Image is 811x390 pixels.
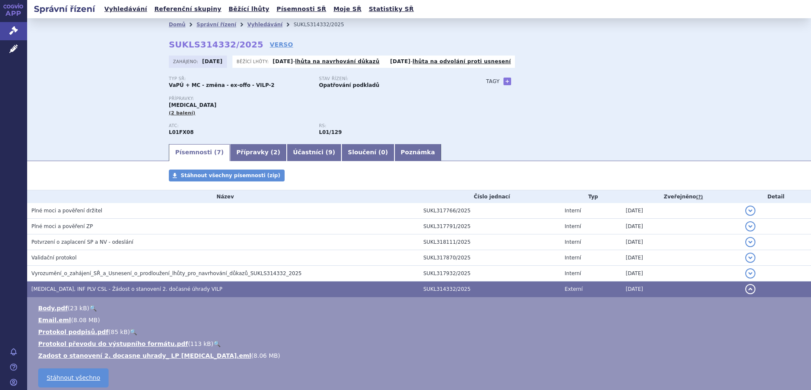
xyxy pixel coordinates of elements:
[621,250,741,266] td: [DATE]
[621,190,741,203] th: Zveřejněno
[413,58,511,64] a: lhůta na odvolání proti usnesení
[390,58,411,64] strong: [DATE]
[31,223,93,229] span: Plné moci a pověření ZP
[319,82,379,88] strong: Opatřování podkladů
[419,219,560,234] td: SUKL317791/2025
[38,329,109,335] a: Protokol podpisů.pdf
[381,149,385,156] span: 0
[202,58,223,64] strong: [DATE]
[621,281,741,297] td: [DATE]
[254,352,278,359] span: 8.06 MB
[319,123,461,128] p: RS:
[503,78,511,85] a: +
[745,284,755,294] button: detail
[419,203,560,219] td: SUKL317766/2025
[419,281,560,297] td: SUKL314332/2025
[745,221,755,231] button: detail
[102,3,150,15] a: Vyhledávání
[560,190,621,203] th: Typ
[741,190,811,203] th: Detail
[38,351,803,360] li: ( )
[230,144,286,161] a: Přípravky (2)
[565,286,582,292] span: Externí
[31,239,133,245] span: Potvrzení o zaplacení SP a NV - odeslání
[366,3,416,15] a: Statistiky SŘ
[38,340,188,347] a: Protokol převodu do výstupního formátu.pdf
[169,129,194,135] strong: ELOTUZUMAB
[621,203,741,219] td: [DATE]
[331,3,364,15] a: Moje SŘ
[394,144,442,161] a: Poznámka
[169,82,274,88] strong: VaPÚ + MC - změna - ex-offo - VILP-2
[169,110,196,116] span: (2 balení)
[419,266,560,281] td: SUKL317932/2025
[217,149,221,156] span: 7
[89,305,97,312] a: 🔍
[38,304,803,312] li: ( )
[38,340,803,348] li: ( )
[38,328,803,336] li: ( )
[745,253,755,263] button: detail
[237,58,271,65] span: Běžící lhůty:
[273,58,293,64] strong: [DATE]
[38,368,109,387] a: Stáhnout všechno
[745,237,755,247] button: detail
[565,239,581,245] span: Interní
[419,190,560,203] th: Číslo jednací
[38,305,68,312] a: Body.pdf
[319,76,461,81] p: Stav řízení:
[294,18,355,31] li: SUKLS314332/2025
[274,3,329,15] a: Písemnosti SŘ
[130,329,137,335] a: 🔍
[319,129,342,135] strong: elotuzumab
[27,3,102,15] h2: Správní řízení
[295,58,380,64] a: lhůta na navrhování důkazů
[745,206,755,216] button: detail
[169,39,263,50] strong: SUKLS314332/2025
[696,194,703,200] abbr: (?)
[38,316,803,324] li: ( )
[390,58,511,65] p: -
[111,329,128,335] span: 85 kB
[745,268,755,279] button: detail
[196,22,236,28] a: Správní řízení
[27,190,419,203] th: Název
[169,170,285,181] a: Stáhnout všechny písemnosti (zip)
[247,22,282,28] a: Vyhledávání
[73,317,98,323] span: 8.08 MB
[169,22,185,28] a: Domů
[226,3,272,15] a: Běžící lhůty
[181,173,280,178] span: Stáhnout všechny písemnosti (zip)
[621,219,741,234] td: [DATE]
[31,286,222,292] span: EMPLICITI, INF PLV CSL - Žádost o stanovení 2. dočasné úhrady VILP
[38,352,251,359] a: Zadost o stanovení 2. docasne uhrady_ LP [MEDICAL_DATA].eml
[38,317,71,323] a: Email.eml
[173,58,200,65] span: Zahájeno:
[31,270,302,276] span: Vyrozumění_o_zahájení_SŘ_a_Usnesení_o_prodloužení_lhůty_pro_navrhování_důkazů_SUKLS314332_2025
[169,123,310,128] p: ATC:
[169,102,216,108] span: [MEDICAL_DATA]
[152,3,224,15] a: Referenční skupiny
[169,76,310,81] p: Typ SŘ:
[190,340,211,347] span: 113 kB
[341,144,394,161] a: Sloučení (0)
[621,234,741,250] td: [DATE]
[274,149,278,156] span: 2
[621,266,741,281] td: [DATE]
[565,208,581,214] span: Interní
[486,76,500,86] h3: Tagy
[419,250,560,266] td: SUKL317870/2025
[287,144,341,161] a: Účastníci (9)
[31,255,77,261] span: Validační protokol
[565,270,581,276] span: Interní
[419,234,560,250] td: SUKL318111/2025
[31,208,102,214] span: Plné moci a pověření držitel
[328,149,333,156] span: 9
[565,223,581,229] span: Interní
[270,40,293,49] a: VERSO
[169,144,230,161] a: Písemnosti (7)
[213,340,221,347] a: 🔍
[169,96,469,101] p: Přípravky:
[273,58,380,65] p: -
[70,305,87,312] span: 23 kB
